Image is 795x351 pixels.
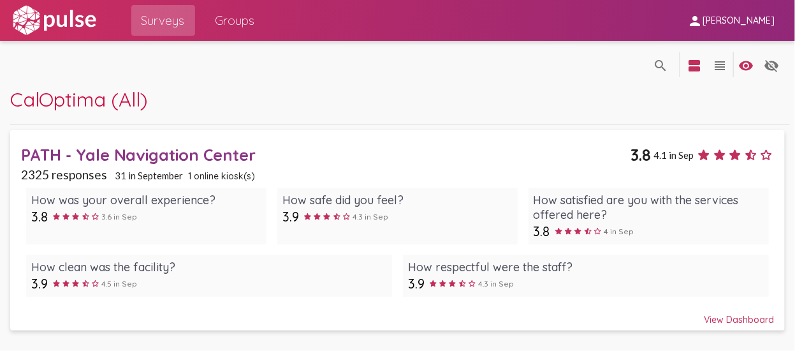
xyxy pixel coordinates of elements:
span: 3.8 [31,209,48,225]
a: Groups [205,5,265,36]
span: 2325 responses [21,167,107,182]
button: language [708,52,733,77]
span: 4.3 in Sep [353,212,388,221]
span: 3.9 [31,276,48,292]
img: white-logo.svg [10,4,98,36]
div: How clean was the facility? [31,260,387,274]
span: 31 in September [115,170,183,181]
div: How safe did you feel? [282,193,513,207]
div: How respectful were the staff? [408,260,764,274]
button: language [734,52,759,77]
mat-icon: language [713,58,728,73]
span: [PERSON_NAME] [703,15,775,27]
div: PATH - Yale Navigation Center [21,145,631,165]
div: View Dashboard [21,302,775,325]
span: 1 online kiosk(s) [188,170,255,182]
button: language [759,52,785,77]
button: [PERSON_NAME] [677,8,785,32]
span: 4.5 in Sep [101,279,137,288]
span: 3.8 [631,145,651,165]
mat-icon: person [687,13,703,29]
mat-icon: language [764,58,780,73]
span: 4 in Sep [604,227,634,236]
mat-icon: language [653,58,668,73]
mat-icon: language [687,58,703,73]
span: CalOptima (All) [10,87,148,112]
div: How was your overall experience? [31,193,261,207]
span: Surveys [142,9,185,32]
a: PATH - Yale Navigation Center3.84.1 in Sep2325 responses31 in September1 online kiosk(s)How was y... [10,130,784,331]
span: 3.9 [408,276,425,292]
span: 3.8 [534,223,550,239]
span: Groups [215,9,255,32]
a: Surveys [131,5,195,36]
span: 4.3 in Sep [478,279,514,288]
div: How satisfied are you with the services offered here? [534,193,764,222]
mat-icon: language [739,58,754,73]
button: language [682,52,708,77]
span: 3.6 in Sep [101,212,137,221]
span: 3.9 [282,209,299,225]
button: language [648,52,673,77]
span: 4.1 in Sep [653,149,694,161]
